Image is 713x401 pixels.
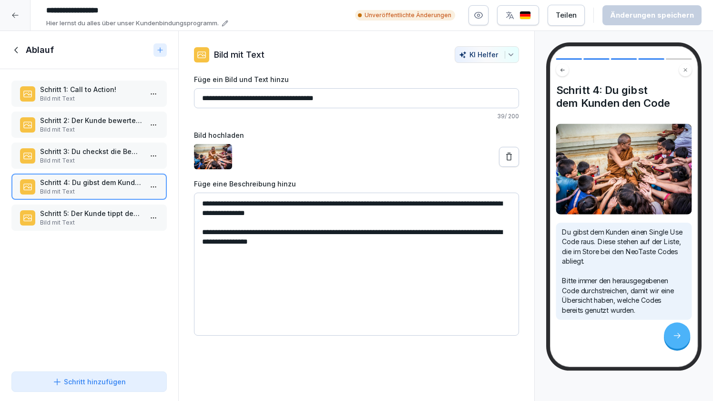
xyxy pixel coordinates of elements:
label: Füge ein Bild und Text hinzu [194,74,519,84]
div: Änderungen speichern [610,10,694,21]
label: Füge eine Beschreibung hinzu [194,179,519,189]
div: Schritt hinzufügen [52,377,126,387]
p: Bild mit Text [40,94,142,103]
div: Schritt 5: Der Kunde tippt den Code ein.Bild mit Text [11,205,167,231]
label: Bild hochladen [194,130,519,140]
div: Schritt 4: Du gibst dem Kunden den CodeBild mit Text [11,174,167,200]
p: Schritt 5: Der Kunde tippt den Code ein. [40,208,142,218]
button: Schritt hinzufügen [11,371,167,392]
p: Bild mit Text [40,187,142,196]
div: Schritt 2: Der Kunde bewertet Compleat!Bild mit Text [11,112,167,138]
p: Bild mit Text [40,125,142,134]
h1: Ablauf [26,44,54,56]
p: Bild mit Text [40,218,142,227]
button: KI Helfer [455,46,519,63]
p: Bild mit Text [40,156,142,165]
p: 39 / 200 [194,112,519,121]
p: Schritt 4: Du gibst dem Kunden den Code [40,177,142,187]
button: Teilen [548,5,585,26]
p: Du gibst dem Kunden einen Single Use Code raus. Diese stehen auf der Liste, die im Store bei den ... [562,227,686,315]
button: Änderungen speichern [602,5,702,25]
p: Bild mit Text [214,48,265,61]
p: Schritt 2: Der Kunde bewertet Compleat! [40,115,142,125]
div: Schritt 1: Call to Action!Bild mit Text [11,81,167,107]
img: de.svg [519,11,531,20]
img: hk9robfsdzes53iwhg9t4b9d.png [194,144,232,169]
div: Schritt 3: Du checkst die Bewertung.Bild mit Text [11,143,167,169]
img: Bild und Text Vorschau [556,123,692,214]
h4: Schritt 4: Du gibst dem Kunden den Code [556,84,692,110]
div: KI Helfer [459,51,515,59]
p: Hier lernst du alles über unser Kundenbindungsprogramm. [46,19,219,28]
p: Unveröffentlichte Änderungen [365,11,451,20]
div: Teilen [556,10,577,21]
p: Schritt 3: Du checkst die Bewertung. [40,146,142,156]
p: Schritt 1: Call to Action! [40,84,142,94]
